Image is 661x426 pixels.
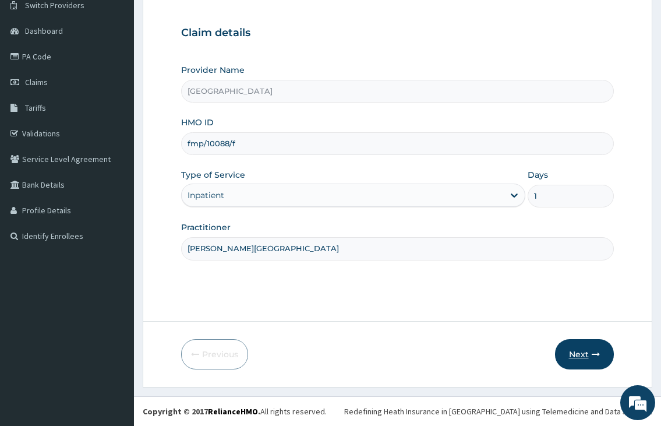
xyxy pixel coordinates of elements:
span: Dashboard [25,26,63,36]
span: Tariffs [25,103,46,113]
label: Type of Service [181,169,245,181]
div: Chat with us now [61,65,196,80]
input: Enter Name [181,237,613,260]
h3: Claim details [181,27,613,40]
input: Enter HMO ID [181,132,613,155]
strong: Copyright © 2017 . [143,406,260,417]
div: Minimize live chat window [191,6,219,34]
a: RelianceHMO [208,406,258,417]
span: Claims [25,77,48,87]
img: d_794563401_company_1708531726252_794563401 [22,58,47,87]
label: Practitioner [181,221,231,233]
label: HMO ID [181,117,214,128]
button: Previous [181,339,248,369]
button: Next [555,339,614,369]
label: Days [528,169,548,181]
div: Redefining Heath Insurance in [GEOGRAPHIC_DATA] using Telemedicine and Data Science! [344,406,652,417]
span: We're online! [68,135,161,252]
textarea: Type your message and hit 'Enter' [6,294,222,335]
div: Inpatient [188,189,224,201]
footer: All rights reserved. [134,396,661,426]
label: Provider Name [181,64,245,76]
